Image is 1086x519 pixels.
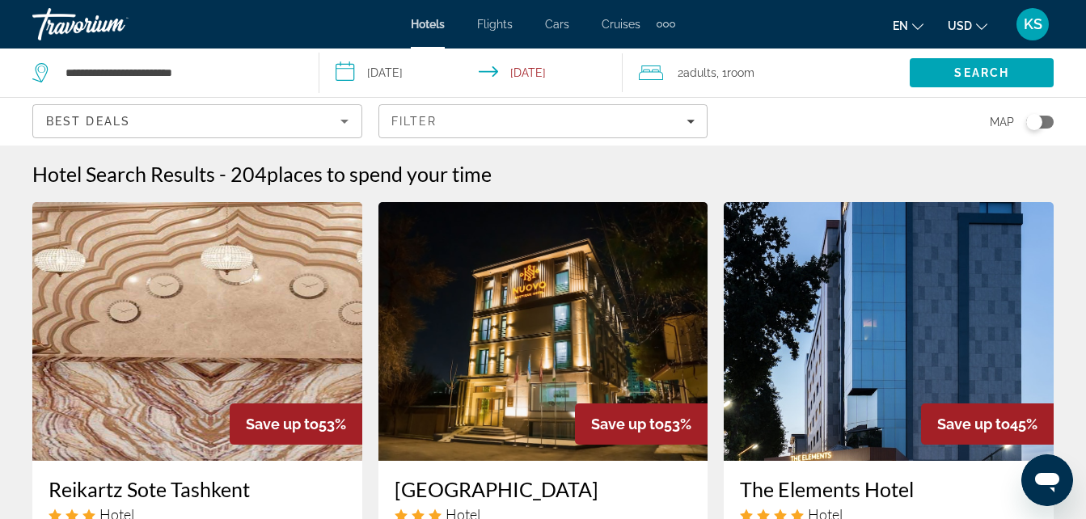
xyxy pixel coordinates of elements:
span: Save up to [246,416,319,432]
button: Change currency [948,14,987,37]
a: Travorium [32,3,194,45]
button: Toggle map [1014,115,1054,129]
span: Filter [391,115,437,128]
span: USD [948,19,972,32]
button: User Menu [1012,7,1054,41]
iframe: Кнопка запуска окна обмена сообщениями [1021,454,1073,506]
img: Nuovo Boutique Hotel [378,202,708,461]
a: [GEOGRAPHIC_DATA] [395,477,692,501]
span: places to spend your time [267,162,492,186]
img: The Elements Hotel [724,202,1054,461]
a: The Elements Hotel [740,477,1037,501]
button: Search [910,58,1054,87]
span: - [219,162,226,186]
mat-select: Sort by [46,112,349,131]
h1: Hotel Search Results [32,162,215,186]
button: Extra navigation items [657,11,675,37]
img: Reikartz Sote Tashkent [32,202,362,461]
input: Search hotel destination [64,61,294,85]
span: KS [1024,16,1042,32]
span: en [893,19,908,32]
a: Cars [545,18,569,31]
a: Flights [477,18,513,31]
button: Filters [378,104,708,138]
span: , 1 [716,61,754,84]
div: 45% [921,403,1054,445]
div: 53% [575,403,708,445]
span: Best Deals [46,115,130,128]
h2: 204 [230,162,492,186]
button: Select check in and out date [319,49,623,97]
div: 53% [230,403,362,445]
span: Search [954,66,1009,79]
span: Map [990,111,1014,133]
span: 2 [678,61,716,84]
span: Save up to [937,416,1010,432]
button: Travelers: 2 adults, 0 children [623,49,910,97]
a: Cruises [602,18,640,31]
span: Adults [683,66,716,79]
a: Reikartz Sote Tashkent [49,477,346,501]
button: Change language [893,14,923,37]
span: Save up to [591,416,664,432]
a: Hotels [411,18,445,31]
span: Room [727,66,754,79]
